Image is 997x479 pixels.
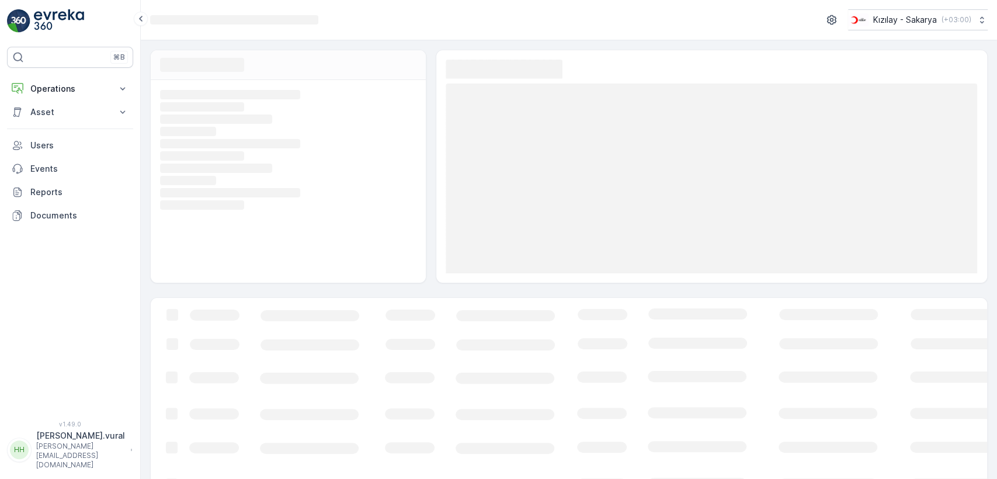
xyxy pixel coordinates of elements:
[873,14,937,26] p: Kızılay - Sakarya
[30,106,110,118] p: Asset
[848,9,988,30] button: Kızılay - Sakarya(+03:00)
[30,83,110,95] p: Operations
[34,9,84,33] img: logo_light-DOdMpM7g.png
[7,204,133,227] a: Documents
[30,140,128,151] p: Users
[36,442,125,470] p: [PERSON_NAME][EMAIL_ADDRESS][DOMAIN_NAME]
[7,421,133,428] span: v 1.49.0
[30,210,128,221] p: Documents
[942,15,971,25] p: ( +03:00 )
[30,186,128,198] p: Reports
[7,157,133,181] a: Events
[848,13,869,26] img: k%C4%B1z%C4%B1lay_DTAvauz.png
[7,134,133,157] a: Users
[7,430,133,470] button: HH[PERSON_NAME].vural[PERSON_NAME][EMAIL_ADDRESS][DOMAIN_NAME]
[30,163,128,175] p: Events
[113,53,125,62] p: ⌘B
[36,430,125,442] p: [PERSON_NAME].vural
[7,9,30,33] img: logo
[7,77,133,100] button: Operations
[7,181,133,204] a: Reports
[10,440,29,459] div: HH
[7,100,133,124] button: Asset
